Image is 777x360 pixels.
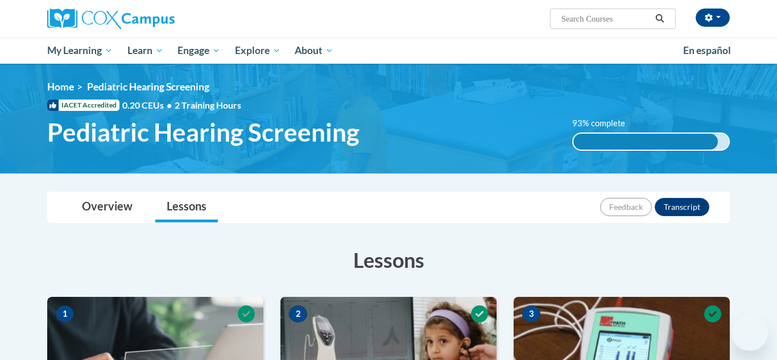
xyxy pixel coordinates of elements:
[87,81,209,93] span: Pediatric Hearing Screening
[600,198,652,216] button: Feedback
[560,12,651,26] input: Search Courses
[289,305,307,322] span: 2
[167,100,172,110] span: •
[676,39,738,63] a: En español
[572,117,638,130] label: 93% complete
[127,44,163,57] span: Learn
[696,9,730,27] button: Account Settings
[40,38,120,64] a: My Learning
[288,38,341,64] a: About
[47,246,730,274] h3: Lessons
[731,315,768,351] iframe: Button to launch messaging window
[47,100,119,111] span: IACET Accredited
[122,99,175,111] span: 0.20 CEUs
[155,192,218,222] a: Lessons
[228,38,288,64] a: Explore
[71,192,144,222] a: Overview
[175,100,241,110] span: 2 Training Hours
[47,44,113,57] span: My Learning
[295,44,333,57] span: About
[170,38,228,64] a: Engage
[655,198,709,216] button: Transcript
[120,38,171,64] a: Learn
[47,117,359,147] span: Pediatric Hearing Screening
[235,44,280,57] span: Explore
[30,38,747,64] div: Main menu
[177,44,220,57] span: Engage
[573,134,718,150] div: 93% complete
[651,12,668,26] button: Search
[522,305,540,322] span: 3
[47,81,74,93] a: Home
[683,44,731,56] span: En español
[47,9,175,29] img: Cox Campus
[56,305,74,322] span: 1
[47,9,263,29] a: Cox Campus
